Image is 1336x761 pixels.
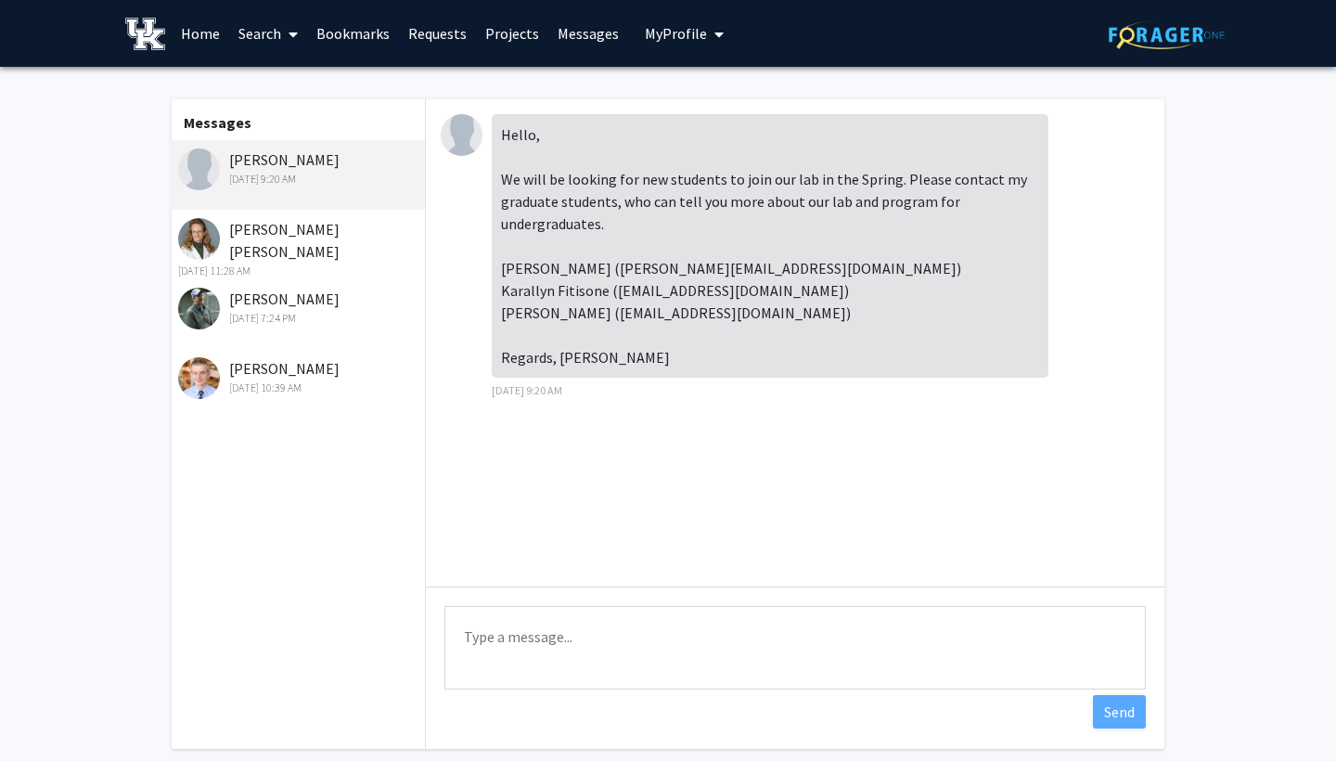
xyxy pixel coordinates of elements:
div: Hello, We will be looking for new students to join our lab in the Spring. Please contact my gradu... [492,114,1048,378]
span: [DATE] 9:20 AM [492,383,562,397]
img: Kenneth Campbell [178,357,220,399]
div: [PERSON_NAME] [178,148,420,187]
img: University of Kentucky Logo [125,18,165,50]
div: [PERSON_NAME] [PERSON_NAME] [178,218,420,279]
div: [DATE] 11:28 AM [178,263,420,279]
img: Peggy Keller [178,148,220,190]
span: My Profile [645,24,707,43]
img: David Westneat [178,288,220,329]
a: Projects [476,1,548,66]
div: [DATE] 9:20 AM [178,171,420,187]
iframe: Chat [14,677,79,747]
img: ForagerOne Logo [1109,20,1225,49]
button: Send [1093,695,1146,729]
a: Requests [399,1,476,66]
a: Home [172,1,229,66]
textarea: Message [444,606,1146,690]
div: [DATE] 10:39 AM [178,380,420,396]
img: Peggy Keller [441,114,482,156]
img: Cherry Ballard Croft [178,218,220,260]
b: Messages [184,113,251,132]
a: Bookmarks [307,1,399,66]
a: Search [229,1,307,66]
div: [PERSON_NAME] [178,288,420,327]
div: [DATE] 7:24 PM [178,310,420,327]
div: [PERSON_NAME] [178,357,420,396]
a: Messages [548,1,628,66]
